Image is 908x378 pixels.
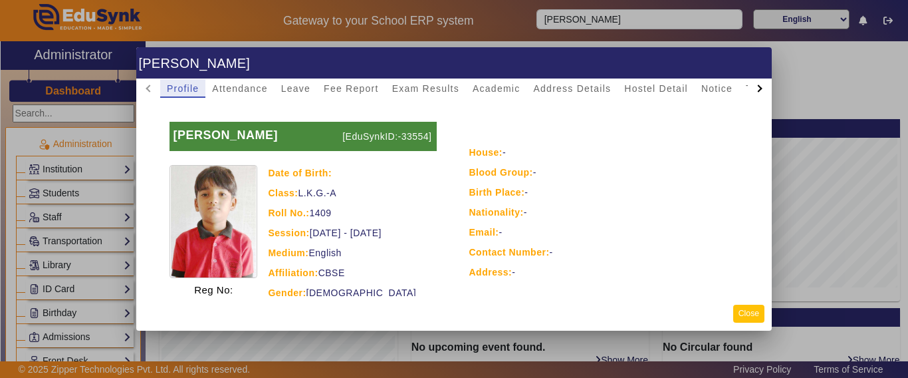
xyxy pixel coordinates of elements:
[469,184,741,200] div: -
[268,208,309,218] strong: Roll No.:
[268,205,436,221] div: 1409
[469,187,525,198] strong: Birth Place:
[473,84,520,93] span: Academic
[701,84,733,93] span: Notice
[469,164,741,180] div: -
[469,207,524,218] strong: Nationality:
[184,282,244,298] p: Reg No:
[268,287,306,298] strong: Gender:
[173,128,278,142] b: [PERSON_NAME]
[268,265,436,281] div: CBSE
[281,84,310,93] span: Leave
[624,84,688,93] span: Hostel Detail
[733,305,764,323] button: Close
[268,248,308,258] strong: Medium:
[469,267,512,278] strong: Address:
[268,225,436,241] div: [DATE] - [DATE]
[392,84,459,93] span: Exam Results
[212,84,267,93] span: Attendance
[339,122,436,151] p: [EduSynkID:-33554]
[268,245,436,261] div: English
[469,144,741,160] div: -
[268,268,318,278] strong: Affiliation:
[167,84,199,93] span: Profile
[746,84,796,93] span: TimeTable
[268,228,309,238] strong: Session:
[324,84,379,93] span: Fee Report
[268,168,332,178] strong: Date of Birth:
[533,84,611,93] span: Address Details
[469,167,533,178] strong: Blood Group:
[469,227,499,238] strong: Email:
[469,204,741,220] div: -
[469,244,741,260] div: -
[469,247,550,258] strong: Contact Number:
[268,185,436,201] div: L.K.G.-A
[268,188,298,198] strong: Class:
[170,165,257,278] img: 1aa2b110-ce8c-4d87-869b-a6fd0bc60f8f
[469,224,741,240] div: -
[268,285,436,301] div: [DEMOGRAPHIC_DATA]
[469,264,741,280] div: -
[136,47,772,79] h1: [PERSON_NAME]
[469,147,503,158] strong: House:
